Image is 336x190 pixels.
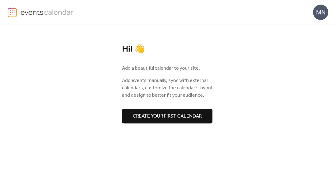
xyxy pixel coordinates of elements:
img: logo-type [21,7,74,17]
img: logo [8,7,17,17]
button: Create your first calendar [122,109,212,123]
span: Add events manually, sync with external calendars, customize the calendar's layout and design to ... [122,77,214,99]
div: MN [313,5,328,20]
span: Add a beautiful calendar to your site. [122,65,200,72]
div: Hi! 👋 [122,44,214,55]
span: Create your first calendar [133,113,202,120]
